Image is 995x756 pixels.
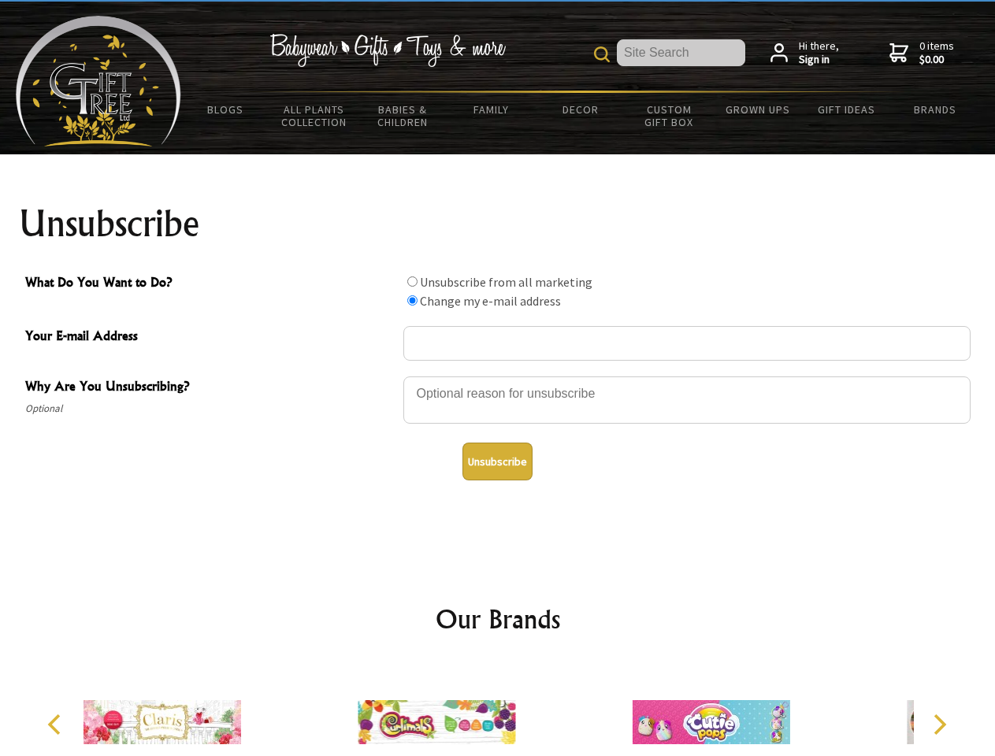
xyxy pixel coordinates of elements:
[594,46,610,62] img: product search
[407,295,418,306] input: What Do You Want to Do?
[25,399,395,418] span: Optional
[799,39,839,67] span: Hi there,
[403,326,971,361] input: Your E-mail Address
[625,93,714,139] a: Custom Gift Box
[420,293,561,309] label: Change my e-mail address
[462,443,533,480] button: Unsubscribe
[713,93,802,126] a: Grown Ups
[891,93,980,126] a: Brands
[617,39,745,66] input: Site Search
[181,93,270,126] a: BLOGS
[25,376,395,399] span: Why Are You Unsubscribing?
[32,600,964,638] h2: Our Brands
[403,376,971,424] textarea: Why Are You Unsubscribing?
[536,93,625,126] a: Decor
[39,707,74,742] button: Previous
[770,39,839,67] a: Hi there,Sign in
[407,276,418,287] input: What Do You Want to Do?
[447,93,536,126] a: Family
[358,93,447,139] a: Babies & Children
[420,274,592,290] label: Unsubscribe from all marketing
[25,272,395,295] span: What Do You Want to Do?
[25,326,395,349] span: Your E-mail Address
[16,16,181,146] img: Babyware - Gifts - Toys and more...
[799,53,839,67] strong: Sign in
[919,39,954,67] span: 0 items
[270,93,359,139] a: All Plants Collection
[919,53,954,67] strong: $0.00
[922,707,956,742] button: Next
[19,205,977,243] h1: Unsubscribe
[802,93,891,126] a: Gift Ideas
[269,34,506,67] img: Babywear - Gifts - Toys & more
[889,39,954,67] a: 0 items$0.00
